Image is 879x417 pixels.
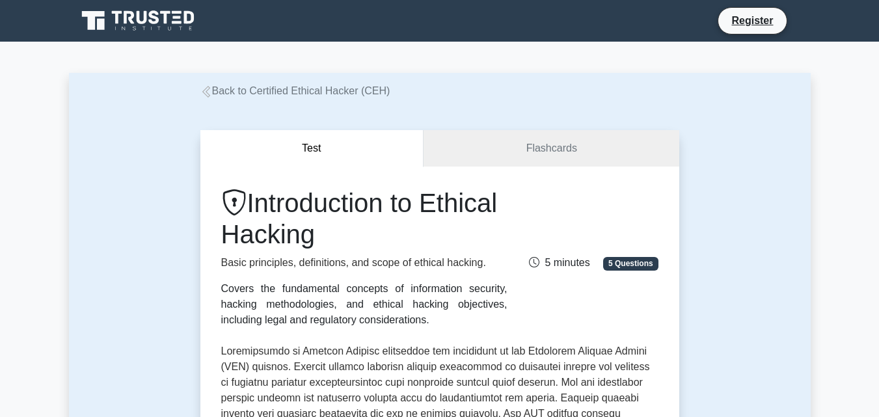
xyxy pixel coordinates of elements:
span: 5 Questions [603,257,658,270]
a: Flashcards [424,130,679,167]
a: Register [723,12,781,29]
p: Basic principles, definitions, and scope of ethical hacking. [221,255,507,271]
div: Covers the fundamental concepts of information security, hacking methodologies, and ethical hacki... [221,281,507,328]
span: 5 minutes [529,257,589,268]
a: Back to Certified Ethical Hacker (CEH) [200,85,390,96]
button: Test [200,130,424,167]
h1: Introduction to Ethical Hacking [221,187,507,250]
